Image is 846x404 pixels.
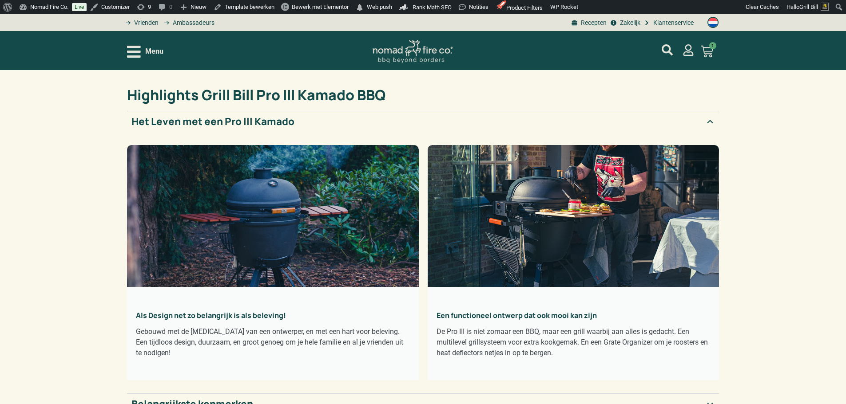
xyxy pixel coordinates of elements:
h2: Een functioneel ontwerp dat ook mooi kan zijn [437,311,711,320]
img: Avatar of Grill Bill [821,3,829,11]
span: Zakelijk [618,18,640,27]
h2: Als Design net zo belangrijk is als beleving! [136,311,410,320]
summary: Het Leven met een Pro III Kamado [127,111,719,132]
a: Live [72,3,87,11]
div: Open/Close Menu [127,44,163,59]
h2: Highlights Grill Bill Pro III Kamado BBQ [127,88,719,102]
h2: Het Leven met een Pro III Kamado [131,116,294,128]
a: mijn account [683,44,694,56]
div: Gebouwd met de [MEDICAL_DATA] van een ontwerper, en met een hart voor beleving. Een tijdloos desi... [136,326,410,358]
img: Nomad Logo [373,40,453,63]
a: BBQ recepten [570,18,607,27]
span: Grill Bill [799,4,818,10]
span: Menu [145,46,163,57]
span: Bewerk met Elementor [292,4,349,10]
a: grill bill klantenservice [643,18,694,27]
a: grill bill zakeljk [609,18,640,27]
span: Vrienden [132,18,159,27]
a: 1 [690,40,724,63]
img: Nederlands [707,17,719,28]
a: grill bill vrienden [123,18,159,27]
span: Klantenservice [651,18,694,27]
a: mijn account [662,44,673,55]
span: Recepten [579,18,607,27]
div: De Pro III is niet zomaar een BBQ, maar een grill waarbij aan alles is gedacht. Een multilevel gr... [437,326,711,358]
span: Ambassadeurs [171,18,214,27]
span: Rank Math SEO [413,4,452,11]
a: grill bill ambassadors [161,18,214,27]
span: 1 [709,42,716,49]
span:  [355,1,364,14]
